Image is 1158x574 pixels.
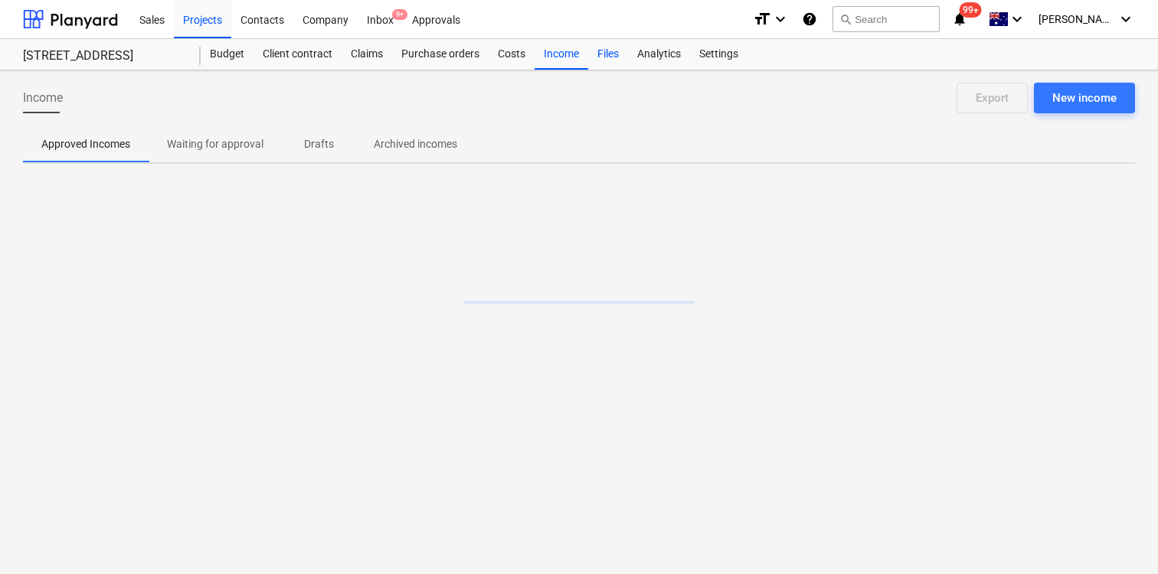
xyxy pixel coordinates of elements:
i: Knowledge base [802,10,817,28]
a: Files [588,39,628,70]
p: Approved Incomes [41,136,130,152]
p: Waiting for approval [167,136,263,152]
span: 9+ [392,9,407,20]
a: Claims [342,39,392,70]
a: Income [535,39,588,70]
span: [PERSON_NAME] [1039,13,1115,25]
span: 99+ [960,2,982,18]
div: New income [1052,88,1117,108]
span: search [839,13,852,25]
a: Analytics [628,39,690,70]
div: [STREET_ADDRESS] [23,48,182,64]
a: Budget [201,39,254,70]
button: New income [1034,83,1135,113]
a: Client contract [254,39,342,70]
i: format_size [753,10,771,28]
a: Settings [690,39,747,70]
iframe: Chat Widget [1081,501,1158,574]
p: Archived incomes [374,136,457,152]
a: Costs [489,39,535,70]
button: Search [833,6,940,32]
i: notifications [952,10,967,28]
i: keyboard_arrow_down [1008,10,1026,28]
p: Drafts [300,136,337,152]
a: Purchase orders [392,39,489,70]
span: Income [23,89,63,107]
i: keyboard_arrow_down [771,10,790,28]
i: keyboard_arrow_down [1117,10,1135,28]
